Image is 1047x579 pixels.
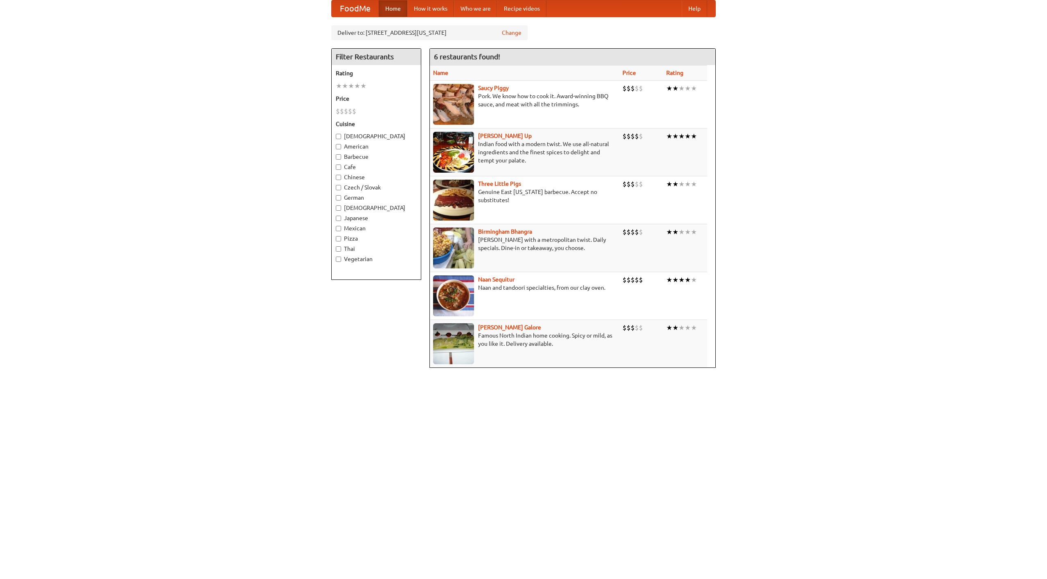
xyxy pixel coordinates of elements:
[336,234,417,243] label: Pizza
[497,0,546,17] a: Recipe videos
[433,84,474,125] img: saucy.jpg
[627,132,631,141] li: $
[672,84,679,93] li: ★
[631,275,635,284] li: $
[685,323,691,332] li: ★
[336,69,417,77] h5: Rating
[635,275,639,284] li: $
[433,236,616,252] p: [PERSON_NAME] with a metropolitan twist. Daily specials. Dine-in or takeaway, you choose.
[679,275,685,284] li: ★
[433,284,616,292] p: Naan and tandoori specialties, from our clay oven.
[666,275,672,284] li: ★
[635,228,639,237] li: $
[691,323,697,332] li: ★
[340,107,344,116] li: $
[685,228,691,237] li: ★
[454,0,497,17] a: Who we are
[622,228,627,237] li: $
[679,180,685,189] li: ★
[627,228,631,237] li: $
[336,216,341,221] input: Japanese
[360,81,366,90] li: ★
[627,84,631,93] li: $
[336,95,417,103] h5: Price
[407,0,454,17] a: How it works
[336,107,340,116] li: $
[433,132,474,173] img: curryup.jpg
[622,132,627,141] li: $
[685,132,691,141] li: ★
[348,107,352,116] li: $
[336,144,341,149] input: American
[666,180,672,189] li: ★
[433,323,474,364] img: currygalore.jpg
[478,276,515,283] b: Naan Sequitur
[336,142,417,151] label: American
[336,257,341,262] input: Vegetarian
[433,275,474,316] img: naansequitur.jpg
[635,132,639,141] li: $
[631,132,635,141] li: $
[336,236,341,241] input: Pizza
[639,84,643,93] li: $
[336,120,417,128] h5: Cuisine
[336,246,341,252] input: Thai
[336,153,417,161] label: Barbecue
[622,84,627,93] li: $
[336,226,341,231] input: Mexican
[502,29,521,37] a: Change
[336,154,341,160] input: Barbecue
[433,70,448,76] a: Name
[691,180,697,189] li: ★
[478,324,541,331] a: [PERSON_NAME] Galore
[627,323,631,332] li: $
[336,163,417,171] label: Cafe
[691,275,697,284] li: ★
[666,70,683,76] a: Rating
[433,228,474,268] img: bhangra.jpg
[691,228,697,237] li: ★
[631,84,635,93] li: $
[433,180,474,221] img: littlepigs.jpg
[336,132,417,140] label: [DEMOGRAPHIC_DATA]
[635,84,639,93] li: $
[336,185,341,190] input: Czech / Slovak
[336,194,417,202] label: German
[331,25,528,40] div: Deliver to: [STREET_ADDRESS][US_STATE]
[336,175,341,180] input: Chinese
[433,140,616,164] p: Indian food with a modern twist. We use all-natural ingredients and the finest spices to delight ...
[666,132,672,141] li: ★
[622,323,627,332] li: $
[332,49,421,65] h4: Filter Restaurants
[631,228,635,237] li: $
[622,70,636,76] a: Price
[433,92,616,108] p: Pork. We know how to cook it. Award-winning BBQ sauce, and meat with all the trimmings.
[478,180,521,187] a: Three Little Pigs
[691,84,697,93] li: ★
[635,180,639,189] li: $
[336,164,341,170] input: Cafe
[672,132,679,141] li: ★
[672,228,679,237] li: ★
[639,323,643,332] li: $
[336,81,342,90] li: ★
[622,275,627,284] li: $
[679,84,685,93] li: ★
[478,228,532,235] a: Birmingham Bhangra
[672,180,679,189] li: ★
[666,323,672,332] li: ★
[685,84,691,93] li: ★
[478,133,532,139] a: [PERSON_NAME] Up
[682,0,707,17] a: Help
[622,180,627,189] li: $
[666,84,672,93] li: ★
[627,180,631,189] li: $
[348,81,354,90] li: ★
[679,323,685,332] li: ★
[336,255,417,263] label: Vegetarian
[379,0,407,17] a: Home
[635,323,639,332] li: $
